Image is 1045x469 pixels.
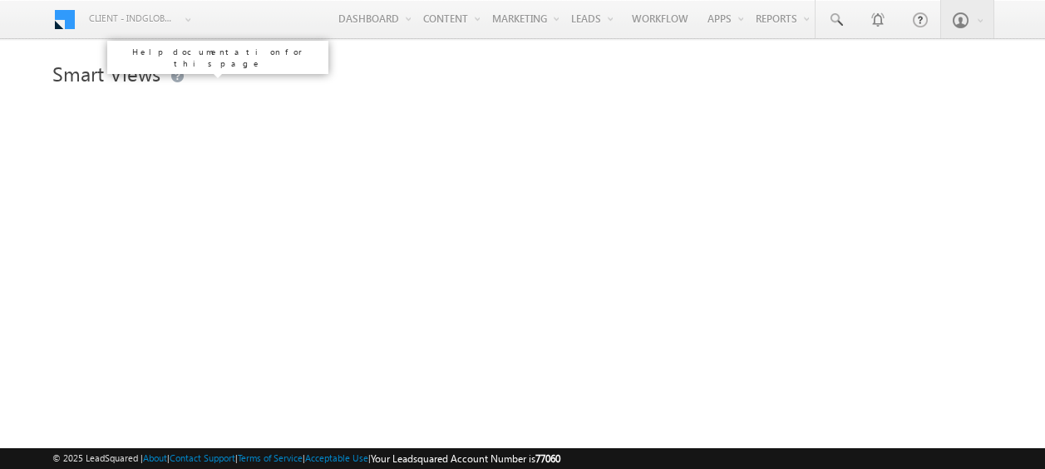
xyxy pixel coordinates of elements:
[52,451,560,467] span: © 2025 LeadSquared | | | | |
[305,452,368,463] a: Acceptable Use
[371,452,560,465] span: Your Leadsquared Account Number is
[170,452,235,463] a: Contact Support
[238,452,303,463] a: Terms of Service
[535,452,560,465] span: 77060
[89,10,176,27] span: Client - indglobal1 (77060)
[143,452,167,463] a: About
[114,46,322,69] p: Help documentation for this page
[52,60,160,86] span: Smart Views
